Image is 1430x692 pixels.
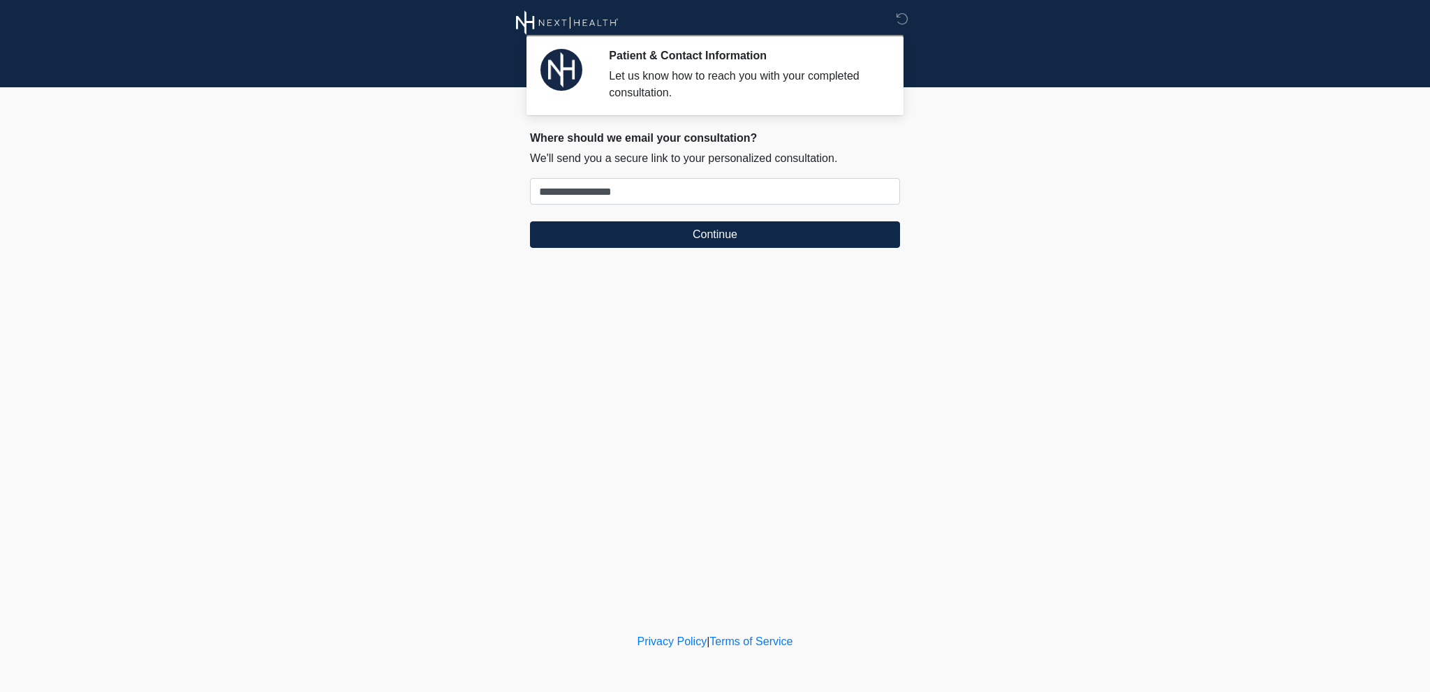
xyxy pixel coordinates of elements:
[530,131,900,145] h2: Where should we email your consultation?
[709,635,793,647] a: Terms of Service
[609,68,879,101] div: Let us know how to reach you with your completed consultation.
[637,635,707,647] a: Privacy Policy
[516,10,619,35] img: Next Health Wellness Logo
[609,49,879,62] h2: Patient & Contact Information
[707,635,709,647] a: |
[530,221,900,248] button: Continue
[540,49,582,91] img: Agent Avatar
[530,150,900,167] p: We'll send you a secure link to your personalized consultation.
